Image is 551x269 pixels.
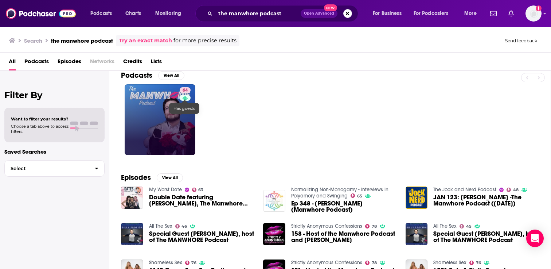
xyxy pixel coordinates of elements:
span: 64 [183,87,188,94]
h3: Search [24,37,42,44]
span: Want to filter your results? [11,116,69,122]
button: open menu [368,8,411,19]
a: Try an exact match [119,36,172,45]
img: JAN 123: Billy Procida -The Manwhore Podcast (08/25/16) [406,187,428,209]
a: 65 [351,193,362,198]
a: 78 [365,224,377,228]
a: Lists [151,55,162,70]
img: Ep 348 - Billy (Manwhore Podcast) [263,190,285,212]
span: More [464,8,477,19]
span: Podcasts [90,8,112,19]
a: Show notifications dropdown [505,7,517,20]
svg: Add a profile image [536,5,542,11]
a: Special Guest Billy Procida, host of The MANWHORE Podcast [149,231,255,243]
a: Credits [123,55,142,70]
a: PodcastsView All [121,71,184,80]
span: 45 [466,225,472,228]
span: Special Guest [PERSON_NAME], host of The MANWHORE Podcast [149,231,255,243]
h3: the manwhore podcast [51,37,113,44]
a: All The Sex [433,223,457,229]
a: Ep 348 - Billy (Manwhore Podcast) [291,200,397,213]
div: Search podcasts, credits, & more... [202,5,365,22]
span: Choose a tab above to access filters. [11,124,69,134]
span: For Business [373,8,402,19]
button: Send feedback [503,38,539,44]
span: 48 [513,188,519,192]
a: Charts [121,8,145,19]
a: 63 [192,188,204,192]
span: Monitoring [155,8,181,19]
h2: Filter By [4,90,105,100]
button: Open AdvancedNew [301,9,337,18]
a: 78 [365,261,377,265]
img: Special Guest Billy Procida, host of The MANWHORE Podcast [406,223,428,245]
a: 76 [469,261,481,265]
span: Charts [125,8,141,19]
button: Show profile menu [525,5,542,22]
img: User Profile [525,5,542,22]
span: Select [5,166,89,171]
span: Double Date featuring [PERSON_NAME], The Manwhore Podcast [149,194,255,207]
a: 76 [185,261,197,265]
span: 65 [357,195,362,198]
span: 76 [476,261,481,265]
span: 158 - Host of the Manwhore Podcast and [PERSON_NAME] [291,231,397,243]
span: Open Advanced [304,12,334,15]
span: 76 [191,261,196,265]
p: Saved Searches [4,148,105,155]
button: View All [157,173,183,182]
img: Podchaser - Follow, Share and Rate Podcasts [6,7,76,20]
a: JAN 123: Billy Procida -The Manwhore Podcast (08/25/16) [433,194,539,207]
div: Open Intercom Messenger [526,230,544,247]
h2: Podcasts [121,71,152,80]
a: 45 [460,224,472,228]
span: 78 [372,225,377,228]
a: 46 [175,224,187,228]
a: 48 [507,188,519,192]
button: Select [4,160,105,177]
a: Shameless Sex [433,260,466,266]
img: Special Guest Billy Procida, host of The MANWHORE Podcast [121,223,143,245]
span: Ep 348 - [PERSON_NAME] (Manwhore Podcast) [291,200,397,213]
a: All The Sex [149,223,172,229]
a: All [9,55,16,70]
div: Has guests [169,103,199,114]
span: Special Guest [PERSON_NAME], host of The MANWHORE Podcast [433,231,539,243]
span: 63 [198,188,203,192]
span: For Podcasters [414,8,449,19]
a: Strictly Anonymous Confessions [291,223,362,229]
a: Podcasts [24,55,49,70]
a: 64 [180,87,191,93]
input: Search podcasts, credits, & more... [215,8,301,19]
a: EpisodesView All [121,173,183,182]
button: open menu [150,8,191,19]
h2: Episodes [121,173,151,182]
a: Show notifications dropdown [487,7,500,20]
a: Episodes [58,55,81,70]
a: Normalizing Non-Monogamy - Interviews in Polyamory and Swinging [291,187,388,199]
img: Double Date featuring Billy Procida, The Manwhore Podcast [121,187,143,209]
a: My Worst Date [149,187,182,193]
img: 158 - Host of the Manwhore Podcast and Kathy Debate [263,223,285,245]
a: Special Guest Billy Procida, host of The MANWHORE Podcast [433,231,539,243]
button: open menu [459,8,486,19]
a: Strictly Anonymous Confessions [291,260,362,266]
span: JAN 123: [PERSON_NAME] -The Manwhore Podcast ([DATE]) [433,194,539,207]
a: Shameless Sex [149,260,182,266]
span: Networks [90,55,114,70]
a: The Jock and Nerd Podcast [433,187,496,193]
span: New [324,4,337,11]
button: open menu [409,8,459,19]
